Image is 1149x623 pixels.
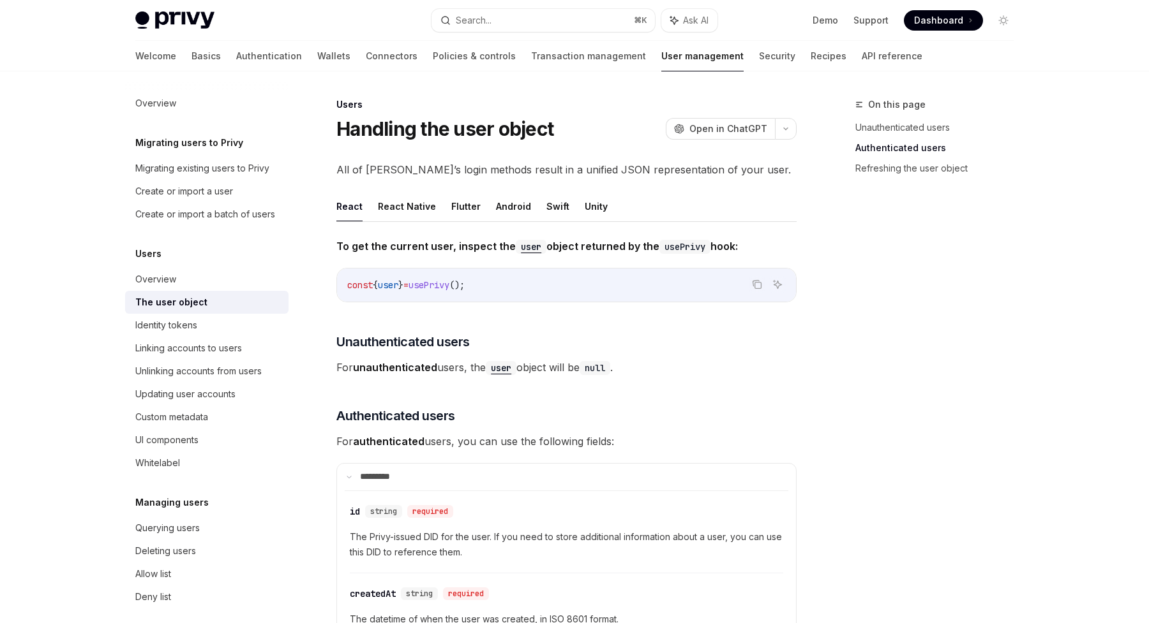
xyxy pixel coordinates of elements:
[855,138,1024,158] a: Authenticated users
[496,191,531,221] button: Android
[853,14,889,27] a: Support
[336,161,797,179] span: All of [PERSON_NAME]’s login methods result in a unified JSON representation of your user.
[813,14,838,27] a: Demo
[135,566,171,582] div: Allow list
[378,191,436,221] button: React Native
[409,279,449,291] span: usePrivy
[336,333,470,351] span: Unauthenticated users
[125,406,289,429] a: Custom metadata
[135,41,176,71] a: Welcome
[125,517,289,539] a: Querying users
[125,180,289,203] a: Create or import a user
[125,314,289,337] a: Identity tokens
[855,158,1024,179] a: Refreshing the user object
[125,429,289,451] a: UI components
[336,432,797,450] span: For users, you can use the following fields:
[407,505,453,518] div: required
[125,337,289,360] a: Linking accounts to users
[135,543,196,559] div: Deleting users
[125,562,289,585] a: Allow list
[378,279,398,291] span: user
[135,246,161,261] h5: Users
[904,10,983,31] a: Dashboard
[486,361,516,375] code: user
[585,191,608,221] button: Unity
[862,41,922,71] a: API reference
[443,587,489,600] div: required
[135,11,214,29] img: light logo
[403,279,409,291] span: =
[135,184,233,199] div: Create or import a user
[135,432,199,448] div: UI components
[135,161,269,176] div: Migrating existing users to Privy
[398,279,403,291] span: }
[546,191,569,221] button: Swift
[135,318,197,333] div: Identity tokens
[125,451,289,474] a: Whitelabel
[516,240,546,253] a: user
[759,41,795,71] a: Security
[516,240,546,254] code: user
[914,14,963,27] span: Dashboard
[666,118,775,140] button: Open in ChatGPT
[125,585,289,608] a: Deny list
[366,41,417,71] a: Connectors
[659,240,710,254] code: usePrivy
[868,97,926,112] span: On this page
[135,341,242,356] div: Linking accounts to users
[661,41,744,71] a: User management
[336,407,455,425] span: Authenticated users
[236,41,302,71] a: Authentication
[125,268,289,291] a: Overview
[350,505,360,518] div: id
[661,9,717,32] button: Ask AI
[433,41,516,71] a: Policies & controls
[769,276,786,293] button: Ask AI
[855,117,1024,138] a: Unauthenticated users
[135,363,262,379] div: Unlinking accounts from users
[406,589,433,599] span: string
[449,279,465,291] span: ();
[580,361,610,375] code: null
[336,240,738,253] strong: To get the current user, inspect the object returned by the hook:
[451,191,481,221] button: Flutter
[432,9,655,32] button: Search...⌘K
[125,539,289,562] a: Deleting users
[749,276,765,293] button: Copy the contents from the code block
[350,529,783,560] span: The Privy-issued DID for the user. If you need to store additional information about a user, you ...
[317,41,350,71] a: Wallets
[135,386,236,402] div: Updating user accounts
[336,191,363,221] button: React
[135,96,176,111] div: Overview
[336,358,797,376] span: For users, the object will be .
[135,409,208,425] div: Custom metadata
[370,506,397,517] span: string
[135,520,200,536] div: Querying users
[634,15,647,26] span: ⌘ K
[125,383,289,406] a: Updating user accounts
[125,360,289,383] a: Unlinking accounts from users
[347,279,373,291] span: const
[353,435,424,448] strong: authenticated
[683,14,709,27] span: Ask AI
[336,98,797,111] div: Users
[135,272,176,287] div: Overview
[135,207,275,222] div: Create or import a batch of users
[353,361,437,374] strong: unauthenticated
[373,279,378,291] span: {
[993,10,1014,31] button: Toggle dark mode
[125,92,289,115] a: Overview
[689,122,767,135] span: Open in ChatGPT
[350,587,396,600] div: createdAt
[135,589,171,605] div: Deny list
[135,295,207,310] div: The user object
[135,455,180,471] div: Whitelabel
[135,135,243,150] h5: Migrating users to Privy
[811,41,846,71] a: Recipes
[486,361,516,374] a: user
[125,157,289,180] a: Migrating existing users to Privy
[125,291,289,314] a: The user object
[191,41,221,71] a: Basics
[135,495,209,510] h5: Managing users
[456,13,492,28] div: Search...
